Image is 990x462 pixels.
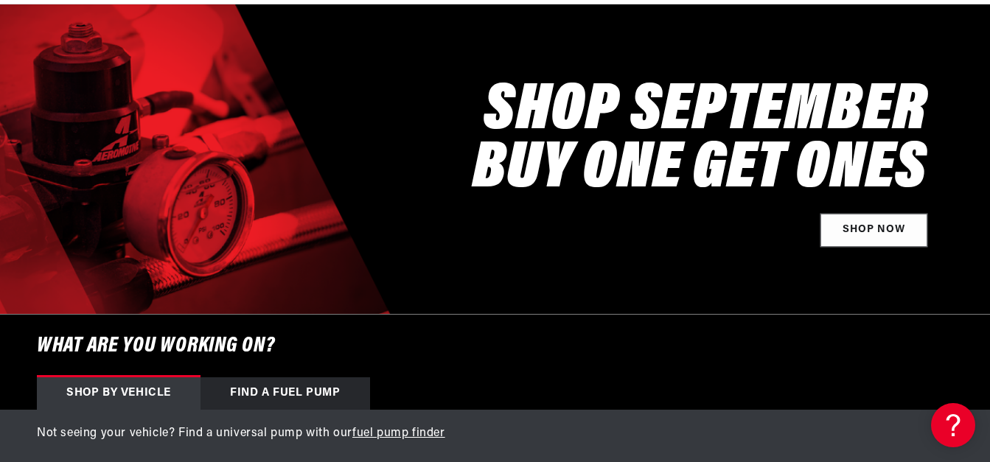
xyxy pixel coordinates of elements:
[37,424,953,444] p: Not seeing your vehicle? Find a universal pump with our
[37,377,201,410] div: Shop by vehicle
[201,377,370,410] div: Find a Fuel Pump
[352,427,445,439] a: fuel pump finder
[473,83,927,200] h2: SHOP SEPTEMBER BUY ONE GET ONES
[820,214,927,247] a: Shop Now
